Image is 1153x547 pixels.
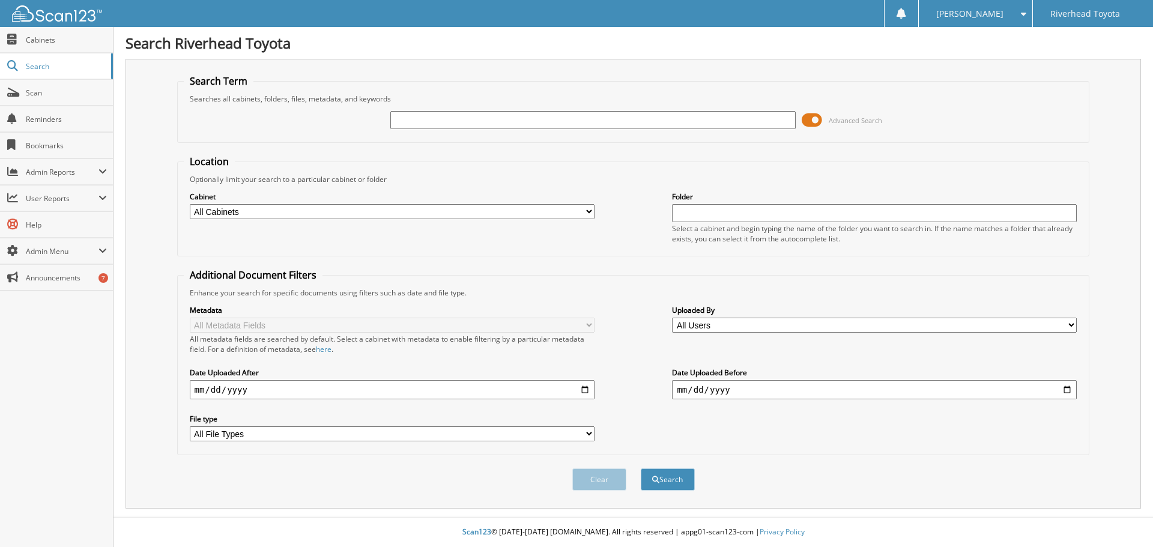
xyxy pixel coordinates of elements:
[26,193,98,204] span: User Reports
[829,116,882,125] span: Advanced Search
[190,380,595,399] input: start
[672,223,1077,244] div: Select a cabinet and begin typing the name of the folder you want to search in. If the name match...
[26,114,107,124] span: Reminders
[936,10,1003,17] span: [PERSON_NAME]
[572,468,626,491] button: Clear
[184,155,235,168] legend: Location
[26,141,107,151] span: Bookmarks
[26,61,105,71] span: Search
[672,380,1077,399] input: end
[26,88,107,98] span: Scan
[98,273,108,283] div: 7
[184,268,322,282] legend: Additional Document Filters
[462,527,491,537] span: Scan123
[760,527,805,537] a: Privacy Policy
[190,334,595,354] div: All metadata fields are searched by default. Select a cabinet with metadata to enable filtering b...
[26,220,107,230] span: Help
[26,246,98,256] span: Admin Menu
[672,192,1077,202] label: Folder
[12,5,102,22] img: scan123-logo-white.svg
[190,305,595,315] label: Metadata
[672,305,1077,315] label: Uploaded By
[184,174,1083,184] div: Optionally limit your search to a particular cabinet or folder
[184,94,1083,104] div: Searches all cabinets, folders, files, metadata, and keywords
[184,288,1083,298] div: Enhance your search for specific documents using filters such as date and file type.
[316,344,331,354] a: here
[1093,489,1153,547] iframe: Chat Widget
[26,273,107,283] span: Announcements
[113,518,1153,547] div: © [DATE]-[DATE] [DOMAIN_NAME]. All rights reserved | appg01-scan123-com |
[126,33,1141,53] h1: Search Riverhead Toyota
[26,167,98,177] span: Admin Reports
[190,414,595,424] label: File type
[641,468,695,491] button: Search
[672,367,1077,378] label: Date Uploaded Before
[190,367,595,378] label: Date Uploaded After
[190,192,595,202] label: Cabinet
[26,35,107,45] span: Cabinets
[1050,10,1120,17] span: Riverhead Toyota
[184,74,253,88] legend: Search Term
